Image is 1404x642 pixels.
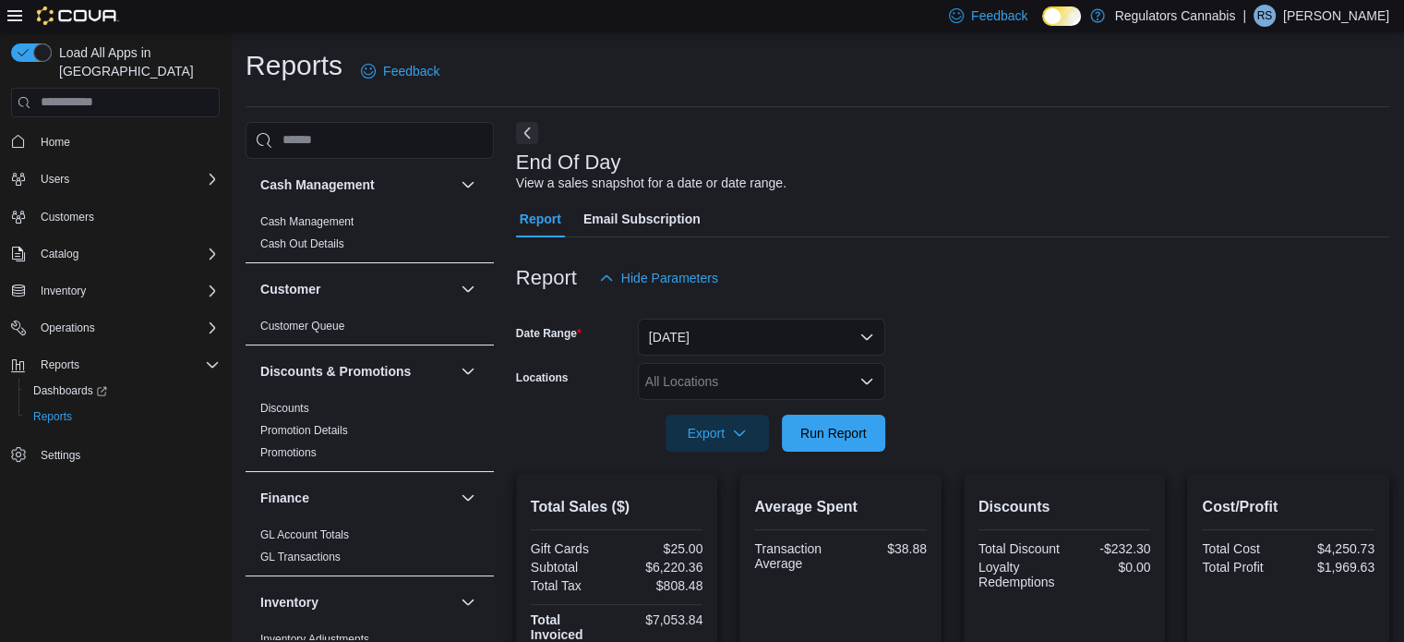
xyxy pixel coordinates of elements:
span: Customer Queue [260,319,344,333]
span: Feedback [383,62,439,80]
h1: Reports [246,47,342,84]
div: $1,969.63 [1292,560,1374,575]
span: Email Subscription [583,200,701,237]
span: Operations [33,317,220,339]
button: Home [4,128,227,155]
div: Total Discount [978,541,1061,556]
a: GL Transactions [260,551,341,563]
div: $6,220.36 [620,560,702,575]
label: Date Range [516,326,582,341]
span: Operations [41,321,95,335]
div: Transaction Average [754,541,836,571]
button: Open list of options [859,374,874,389]
span: Customers [33,205,220,228]
a: Home [33,131,78,153]
span: Settings [33,442,220,466]
div: Subtotal [531,560,613,575]
label: Locations [516,370,569,385]
input: Dark Mode [1042,6,1081,26]
button: Hide Parameters [592,260,726,297]
button: Inventory [260,593,453,612]
h3: Discounts & Promotions [260,362,411,381]
a: Promotion Details [260,424,348,437]
div: $38.88 [845,541,927,556]
a: Customer Queue [260,320,344,333]
h2: Average Spent [754,496,927,518]
button: Reports [18,404,227,430]
button: Catalog [33,243,86,265]
span: Reports [26,406,220,428]
button: Run Report [782,415,885,452]
span: RS [1257,5,1273,27]
h3: Report [516,267,577,289]
p: | [1242,5,1246,27]
div: Customer [246,315,494,345]
span: Catalog [33,243,220,265]
div: Cash Management [246,211,494,262]
div: $808.48 [620,578,702,593]
span: Inventory [41,284,86,298]
button: Export [666,415,769,452]
span: Home [33,130,220,153]
a: Settings [33,444,88,466]
div: Total Profit [1202,560,1284,575]
div: $7,053.84 [620,612,702,627]
div: View a sales snapshot for a date or date range. [516,174,786,193]
span: Dark Mode [1042,26,1043,27]
strong: Total Invoiced [531,612,583,642]
button: Discounts & Promotions [260,362,453,381]
a: Customers [33,206,102,228]
h3: Customer [260,280,320,298]
a: Promotions [260,446,317,459]
span: Reports [33,409,72,424]
p: Regulators Cannabis [1114,5,1235,27]
button: Reports [4,352,227,378]
button: Discounts & Promotions [457,360,479,382]
button: Next [516,122,538,144]
div: $0.00 [1068,560,1150,575]
h3: Cash Management [260,176,375,194]
button: Customer [260,280,453,298]
span: Home [41,135,70,150]
span: Dashboards [33,383,107,398]
button: Operations [4,315,227,341]
span: Promotions [260,445,317,460]
a: Discounts [260,402,309,415]
span: Users [33,168,220,190]
button: Reports [33,354,87,376]
nav: Complex example [11,121,220,516]
div: Discounts & Promotions [246,397,494,471]
span: Catalog [41,247,78,261]
button: Inventory [4,278,227,304]
a: Feedback [354,53,447,90]
span: Users [41,172,69,187]
span: Promotion Details [260,423,348,438]
h2: Total Sales ($) [531,496,703,518]
span: Run Report [800,424,867,442]
div: $25.00 [620,541,702,556]
h3: Finance [260,489,309,507]
span: Cash Out Details [260,236,344,251]
span: Customers [41,210,94,224]
button: Inventory [457,591,479,613]
span: Export [677,415,758,452]
a: Dashboards [26,380,114,402]
span: Load All Apps in [GEOGRAPHIC_DATA] [52,43,220,80]
button: Catalog [4,241,227,267]
p: [PERSON_NAME] [1283,5,1389,27]
h3: End Of Day [516,151,621,174]
div: Total Cost [1202,541,1284,556]
div: -$232.30 [1068,541,1150,556]
a: Dashboards [18,378,227,404]
button: Cash Management [457,174,479,196]
a: Reports [26,406,79,428]
button: Customers [4,203,227,230]
button: Finance [260,489,453,507]
button: Inventory [33,280,93,302]
span: Dashboards [26,380,220,402]
a: Cash Management [260,215,354,228]
button: Users [33,168,77,190]
div: Loyalty Redemptions [978,560,1061,589]
span: Reports [41,357,79,372]
h2: Cost/Profit [1202,496,1374,518]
